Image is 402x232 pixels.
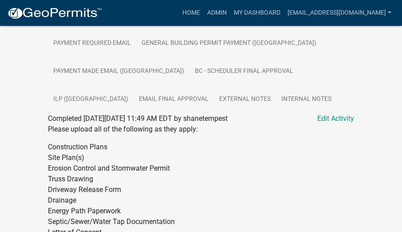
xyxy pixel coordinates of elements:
p: Please upload all of the following as they apply: [48,124,354,135]
a: BC - Scheduler Final Approval [189,57,299,86]
a: My Dashboard [230,4,284,21]
a: Internal Notes [276,85,337,114]
a: Payment Made Email ([GEOGRAPHIC_DATA]) [48,57,189,86]
a: Email Final Approval [134,85,214,114]
a: ILP ([GEOGRAPHIC_DATA]) [48,85,134,114]
a: Home [179,4,204,21]
a: External Notes [214,85,276,114]
a: General Building Permit Payment ([GEOGRAPHIC_DATA]) [136,29,322,58]
a: Edit Activity [317,113,354,124]
span: Completed [DATE][DATE] 11:49 AM EDT by shanetempest [48,114,228,123]
a: Payment Required Email [48,29,136,58]
a: Admin [204,4,230,21]
a: [EMAIL_ADDRESS][DOMAIN_NAME] [284,4,395,21]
